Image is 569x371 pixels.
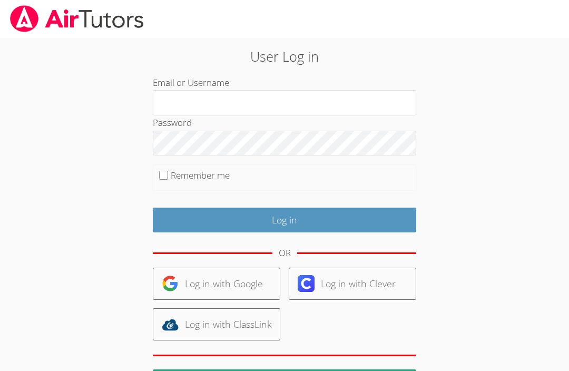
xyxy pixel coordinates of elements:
img: classlink-logo-d6bb404cc1216ec64c9a2012d9dc4662098be43eaf13dc465df04b49fa7ab582.svg [162,316,179,333]
img: clever-logo-6eab21bc6e7a338710f1a6ff85c0baf02591cd810cc4098c63d3a4b26e2feb20.svg [298,275,315,292]
img: airtutors_banner-c4298cdbf04f3fff15de1276eac7730deb9818008684d7c2e4769d2f7ddbe033.png [9,5,145,32]
a: Log in with ClassLink [153,308,280,340]
a: Log in with Google [153,268,280,300]
label: Password [153,116,192,129]
a: Log in with Clever [289,268,416,300]
h2: User Log in [131,46,438,66]
div: OR [279,246,291,261]
label: Remember me [171,169,230,181]
input: Log in [153,208,416,232]
label: Email or Username [153,76,229,89]
img: google-logo-50288ca7cdecda66e5e0955fdab243c47b7ad437acaf1139b6f446037453330a.svg [162,275,179,292]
